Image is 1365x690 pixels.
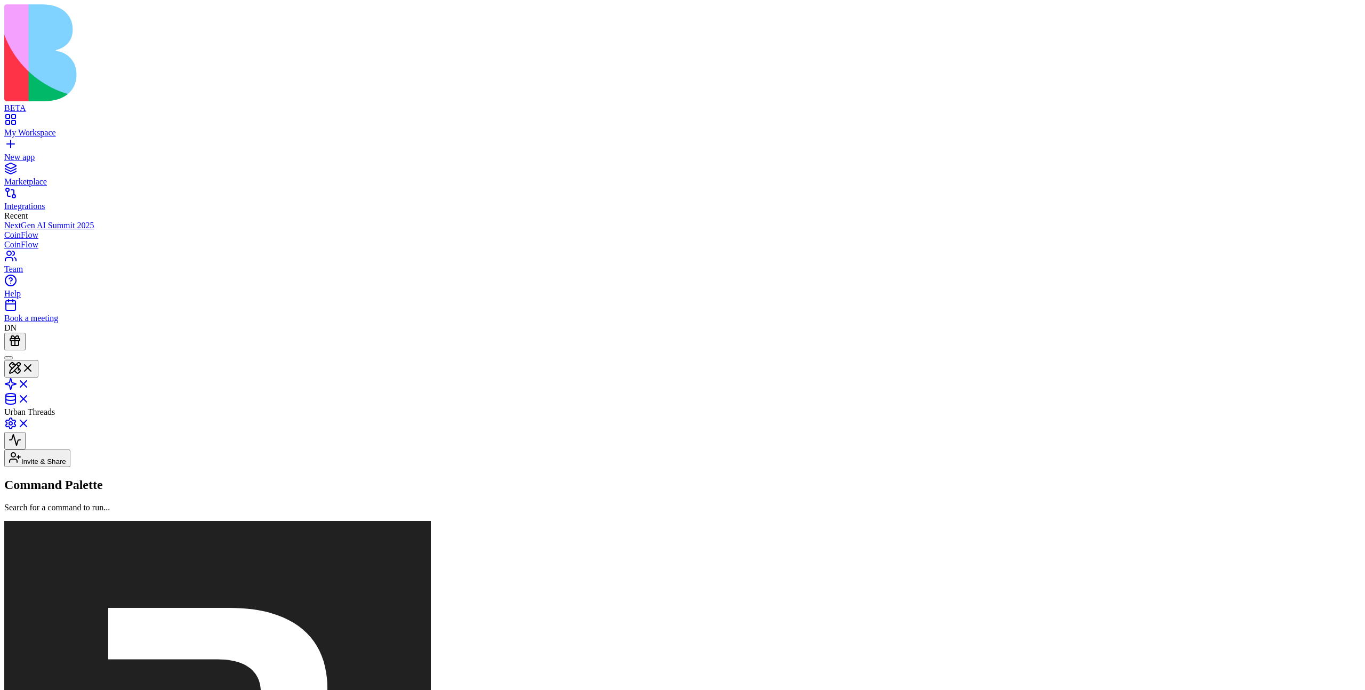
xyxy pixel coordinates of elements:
[4,289,1361,299] div: Help
[4,153,1361,162] div: New app
[4,255,1361,274] a: Team
[4,478,1361,492] h2: Command Palette
[4,314,1361,323] div: Book a meeting
[4,304,1361,323] a: Book a meeting
[4,240,1361,250] a: CoinFlow
[4,264,1361,274] div: Team
[4,177,1361,187] div: Marketplace
[4,211,28,220] span: Recent
[4,503,1361,512] p: Search for a command to run...
[4,323,17,332] span: DN
[4,103,1361,113] div: BETA
[4,407,55,416] span: Urban Threads
[4,279,1361,299] a: Help
[4,94,1361,113] a: BETA
[4,221,1361,230] a: NextGen AI Summit 2025
[4,450,70,467] button: Invite & Share
[4,167,1361,187] a: Marketplace
[4,230,1361,240] a: CoinFlow
[4,202,1361,211] div: Integrations
[4,128,1361,138] div: My Workspace
[4,4,433,101] img: logo
[4,143,1361,162] a: New app
[4,192,1361,211] a: Integrations
[4,118,1361,138] a: My Workspace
